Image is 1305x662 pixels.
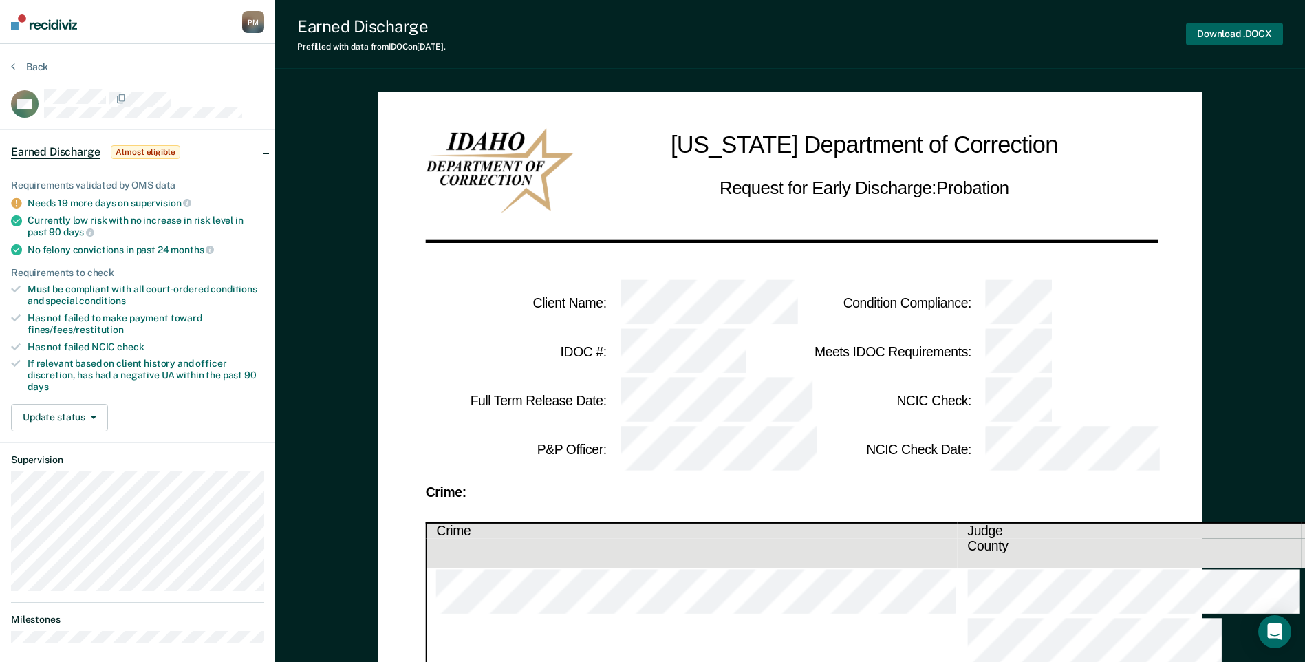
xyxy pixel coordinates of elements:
td: IDOC # : [425,328,607,376]
div: Requirements validated by OMS data [11,180,264,191]
button: PM [242,11,264,33]
div: Has not failed to make payment toward [28,312,264,336]
div: Has not failed NCIC [28,341,264,353]
span: check [117,341,144,352]
div: No felony convictions in past 24 [28,244,264,256]
button: Update status [11,404,108,431]
th: Crime [426,522,958,538]
h2: Request for Early Discharge: Probation [720,175,1009,202]
div: Open Intercom Messenger [1258,615,1291,648]
span: months [171,244,214,255]
span: days [63,226,94,237]
div: Crime: [425,486,1155,498]
span: Almost eligible [111,145,180,159]
td: P&P Officer : [425,425,607,474]
img: Recidiviz [11,14,77,30]
span: Earned Discharge [11,145,100,159]
dt: Milestones [11,614,264,626]
span: fines/fees/restitution [28,324,124,335]
td: NCIC Check : [790,376,973,425]
div: Earned Discharge [297,17,446,36]
th: County [958,538,1302,553]
h1: [US_STATE] Department of Correction [671,128,1058,164]
div: Prefilled with data from IDOC on [DATE] . [297,42,446,52]
td: Meets IDOC Requirements : [790,328,973,376]
td: NCIC Check Date : [790,425,973,474]
div: Currently low risk with no increase in risk level in past 90 [28,215,264,238]
button: Download .DOCX [1186,23,1283,45]
span: conditions [79,295,126,306]
button: Back [11,61,48,73]
div: Must be compliant with all court-ordered conditions and special [28,284,264,307]
th: Judge [958,522,1302,538]
div: If relevant based on client history and officer discretion, has had a negative UA within the past 90 [28,358,264,392]
td: Full Term Release Date : [425,376,607,425]
td: Condition Compliance : [790,279,973,328]
img: IDOC Logo [425,128,573,214]
dt: Supervision [11,454,264,466]
div: P M [242,11,264,33]
div: Requirements to check [11,267,264,279]
span: days [28,381,48,392]
td: Client Name : [425,279,607,328]
div: Needs 19 more days on supervision [28,197,264,209]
